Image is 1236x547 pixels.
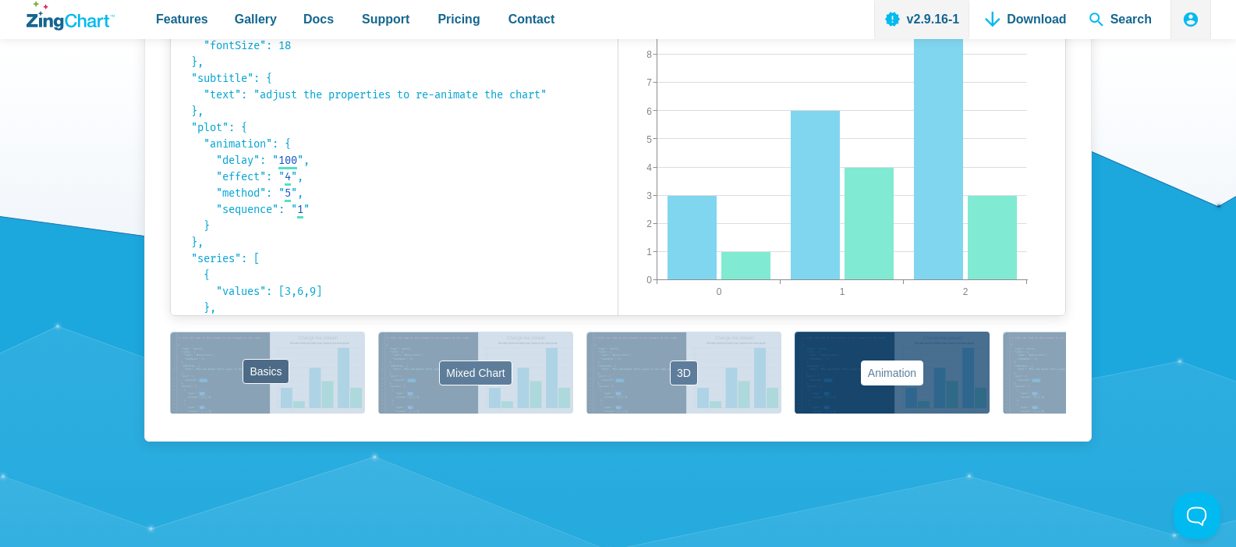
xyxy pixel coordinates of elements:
button: Mixed Chart [378,332,573,414]
iframe: Toggle Customer Support [1174,492,1220,539]
span: 100 [278,154,297,167]
span: Support [362,9,409,30]
span: 4 [285,170,291,183]
span: Gallery [235,9,277,30]
span: 1 [297,203,303,216]
span: Docs [303,9,334,30]
button: Labels [1003,332,1198,414]
span: Features [156,9,208,30]
button: Animation [795,332,990,414]
span: Pricing [437,9,480,30]
span: Contact [508,9,555,30]
span: 5 [285,186,291,200]
a: ZingChart Logo. Click to return to the homepage [27,2,115,30]
button: 3D [586,332,781,414]
button: Basics [170,332,365,414]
